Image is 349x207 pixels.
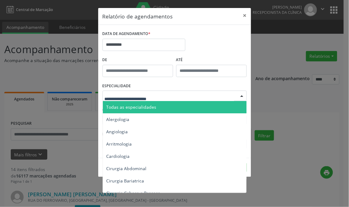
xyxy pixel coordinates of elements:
label: De [103,55,173,65]
span: Cirurgia Bariatrica [107,178,144,184]
label: ATÉ [176,55,247,65]
label: ESPECIALIDADE [103,81,131,91]
h5: Relatório de agendamentos [103,12,173,20]
button: Close [239,8,251,23]
span: Todas as especialidades [107,104,157,110]
span: Cirurgia Abdominal [107,166,147,171]
span: Cirurgia Cabeça e Pescoço [107,190,161,196]
span: Cardiologia [107,153,130,159]
span: Arritmologia [107,141,132,147]
span: Angiologia [107,129,128,135]
label: DATA DE AGENDAMENTO [103,29,151,39]
span: Alergologia [107,116,130,122]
